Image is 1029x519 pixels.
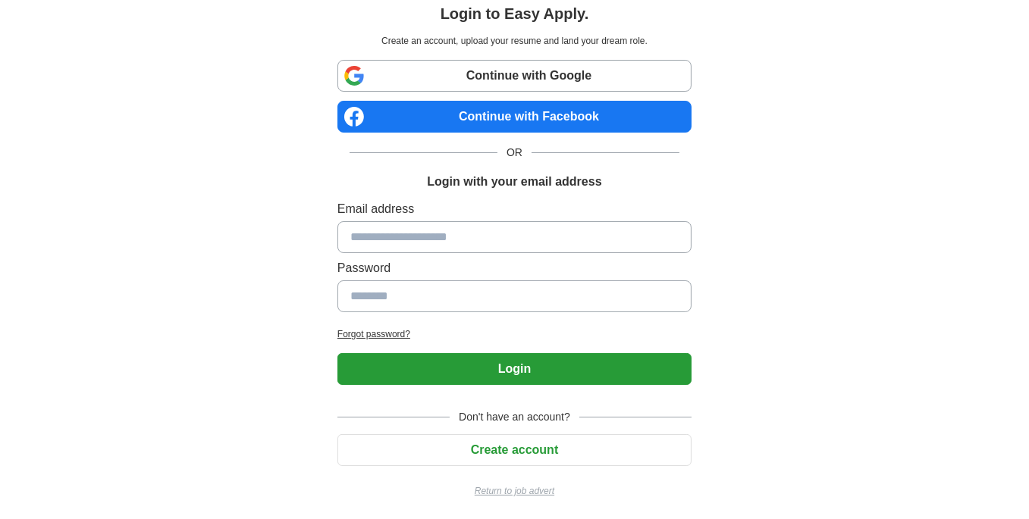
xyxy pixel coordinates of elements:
[340,34,689,48] p: Create an account, upload your resume and land your dream role.
[337,200,692,218] label: Email address
[337,443,692,456] a: Create account
[441,2,589,25] h1: Login to Easy Apply.
[497,145,532,161] span: OR
[450,409,579,425] span: Don't have an account?
[337,327,692,341] a: Forgot password?
[337,60,692,92] a: Continue with Google
[337,101,692,133] a: Continue with Facebook
[337,484,692,498] a: Return to job advert
[337,353,692,385] button: Login
[427,173,601,191] h1: Login with your email address
[337,434,692,466] button: Create account
[337,259,692,277] label: Password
